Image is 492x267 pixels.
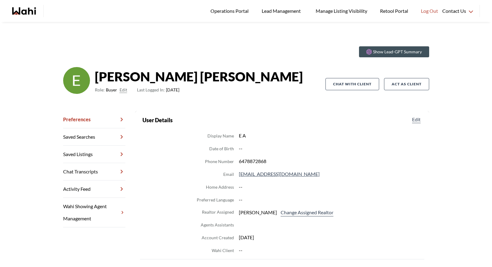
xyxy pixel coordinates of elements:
dt: Account Created [202,234,234,241]
span: Retool Portal [380,7,410,15]
button: Show Lead-GPT Summary [359,46,429,57]
dd: [DATE] [239,233,422,241]
dd: -- [239,246,422,254]
dt: Wahi Client [212,247,234,254]
dd: [EMAIL_ADDRESS][DOMAIN_NAME] [239,170,422,178]
dd: -- [239,183,422,191]
button: Act as Client [384,78,429,90]
dt: Home Address [206,183,234,191]
span: Last Logged In: [137,87,165,92]
dd: 6478872868 [239,157,422,165]
a: Wahi Showing Agent Management [63,198,125,227]
a: Saved Searches [63,128,125,146]
button: Edit [120,86,127,94]
span: Lead Management [262,7,303,15]
a: Activity Feed [63,180,125,198]
strong: [PERSON_NAME] [PERSON_NAME] [95,67,303,86]
span: Manage Listing Visibility [314,7,369,15]
h2: User Details [142,116,173,124]
a: Preferences [63,111,125,128]
a: Saved Listings [63,146,125,163]
dt: Date of Birth [209,145,234,152]
button: Change Assigned Realtor [279,208,335,216]
button: Edit [411,116,422,123]
span: Buyer [106,86,117,94]
span: Operations Portal [210,7,251,15]
dt: Preferred Language [197,196,234,204]
dt: Display Name [207,132,234,140]
img: ACg8ocJYcFiGaFnFh2nupadFDXqOBjKIJW8hXOAxlTLh0x9UugKM_SDqcg=s96-c [63,67,90,94]
a: Wahi homepage [12,7,36,15]
dt: Phone Number [205,158,234,165]
span: Role: [95,86,105,94]
span: Log Out [421,7,438,15]
span: [PERSON_NAME] [239,208,277,216]
dt: Email [223,171,234,178]
dt: Agents Assistants [201,221,234,229]
dd: -- [239,196,422,204]
dd: E A [239,132,422,140]
button: Chat with client [325,78,379,90]
dt: Realtor Assigned [202,208,234,216]
dd: -- [239,144,422,152]
span: [DATE] [137,86,179,94]
p: Show Lead-GPT Summary [373,49,422,55]
a: Chat Transcripts [63,163,125,180]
